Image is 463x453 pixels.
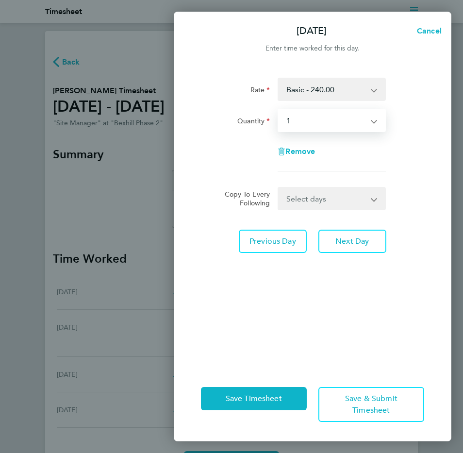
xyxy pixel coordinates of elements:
[414,26,442,35] span: Cancel
[318,230,386,253] button: Next Day
[285,147,315,156] span: Remove
[226,394,282,403] span: Save Timesheet
[278,148,315,155] button: Remove
[201,387,307,410] button: Save Timesheet
[297,24,327,38] p: [DATE]
[239,230,307,253] button: Previous Day
[335,236,369,246] span: Next Day
[249,236,296,246] span: Previous Day
[250,85,270,97] label: Rate
[401,21,451,41] button: Cancel
[345,394,397,415] span: Save & Submit Timesheet
[318,387,424,422] button: Save & Submit Timesheet
[174,43,451,54] div: Enter time worked for this day.
[237,117,270,128] label: Quantity
[220,190,270,207] label: Copy To Every Following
